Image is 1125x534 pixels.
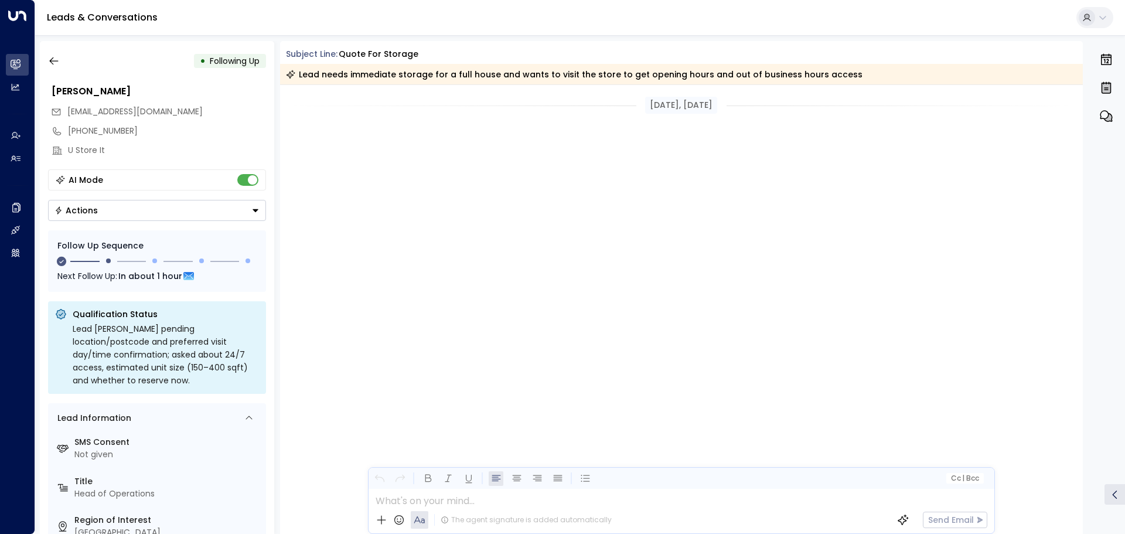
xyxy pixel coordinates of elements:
[57,270,257,283] div: Next Follow Up:
[52,84,266,98] div: [PERSON_NAME]
[946,473,983,484] button: Cc|Bcc
[210,55,260,67] span: Following Up
[441,515,612,525] div: The agent signature is added automatically
[57,240,257,252] div: Follow Up Sequence
[286,69,862,80] div: Lead needs immediate storage for a full house and wants to visit the store to get opening hours a...
[48,200,266,221] div: Button group with a nested menu
[74,514,261,526] label: Region of Interest
[48,200,266,221] button: Actions
[53,412,131,424] div: Lead Information
[68,125,266,137] div: [PHONE_NUMBER]
[67,106,203,118] span: mmcgrath@ustoreit.ie
[73,322,259,387] div: Lead [PERSON_NAME] pending location/postcode and preferred visit day/time confirmation; asked abo...
[47,11,158,24] a: Leads & Conversations
[200,50,206,72] div: •
[74,475,261,488] label: Title
[74,436,261,448] label: SMS Consent
[67,106,203,117] span: [EMAIL_ADDRESS][DOMAIN_NAME]
[962,474,964,482] span: |
[950,474,979,482] span: Cc Bcc
[645,97,717,114] div: [DATE], [DATE]
[286,48,337,60] span: Subject Line:
[74,488,261,500] div: Head of Operations
[74,448,261,461] div: Not given
[68,144,266,157] div: U Store It
[372,471,387,486] button: Undo
[393,471,407,486] button: Redo
[54,205,98,216] div: Actions
[339,48,418,60] div: Quote for Storage
[118,270,182,283] span: In about 1 hour
[73,308,259,320] p: Qualification Status
[69,174,103,186] div: AI Mode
